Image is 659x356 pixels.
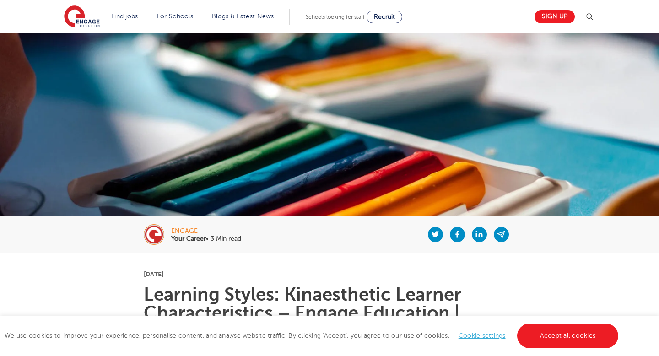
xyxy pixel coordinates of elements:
[459,332,506,339] a: Cookie settings
[64,5,100,28] img: Engage Education
[367,11,402,23] a: Recruit
[374,13,395,20] span: Recruit
[535,10,575,23] a: Sign up
[157,13,193,20] a: For Schools
[111,13,138,20] a: Find jobs
[517,324,619,348] a: Accept all cookies
[144,286,516,322] h1: Learning Styles: Kinaesthetic Learner Characteristics – Engage Education |
[212,13,274,20] a: Blogs & Latest News
[171,236,241,242] p: • 3 Min read
[171,228,241,234] div: engage
[171,235,206,242] b: Your Career
[306,14,365,20] span: Schools looking for staff
[144,271,516,277] p: [DATE]
[5,332,621,339] span: We use cookies to improve your experience, personalise content, and analyse website traffic. By c...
